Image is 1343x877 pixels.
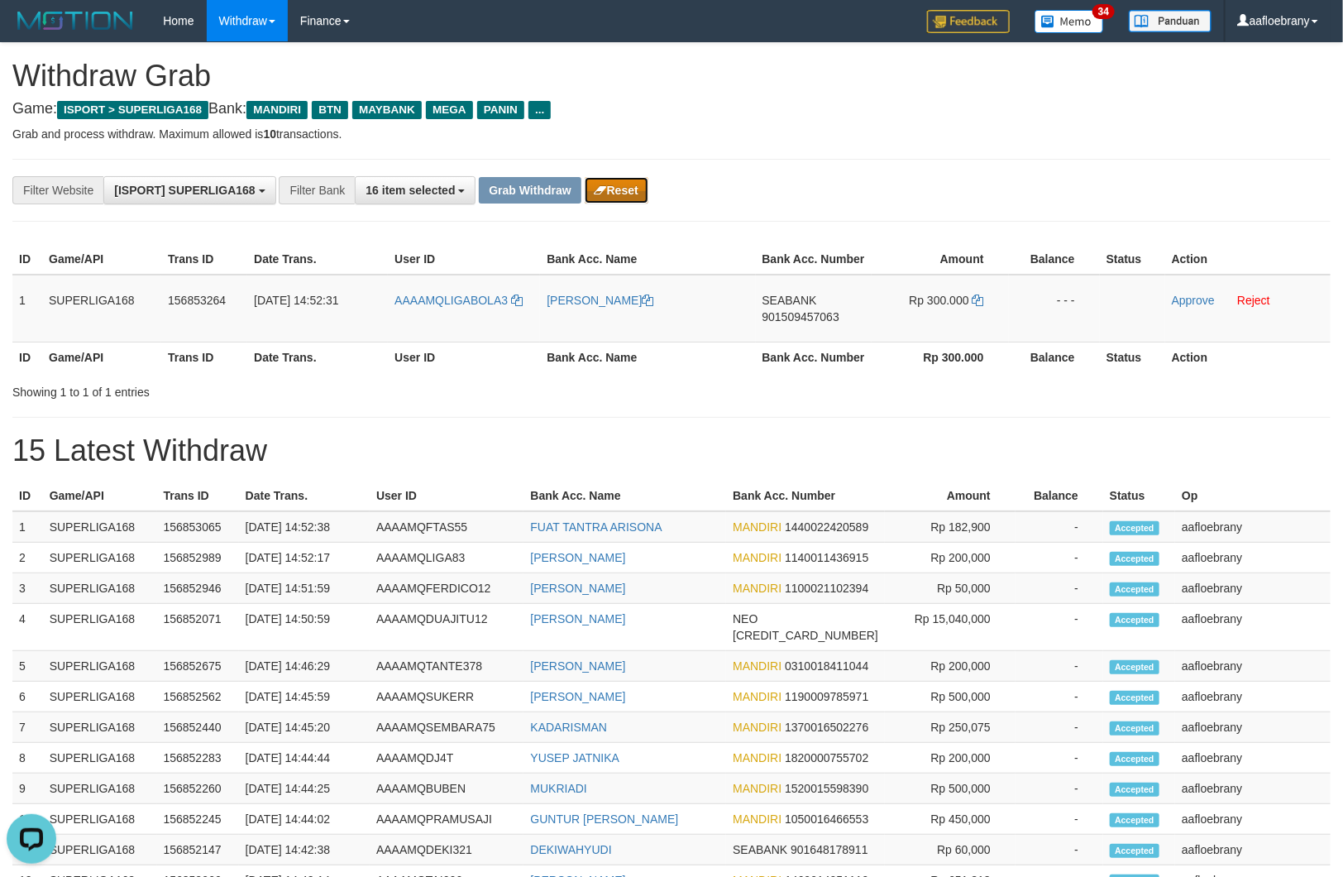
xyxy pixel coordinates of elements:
span: MANDIRI [733,659,781,673]
td: [DATE] 14:52:38 [239,511,370,543]
td: 10 [12,804,43,835]
a: AAAAMQLIGABOLA3 [394,294,523,307]
strong: 10 [263,127,276,141]
th: Status [1100,342,1165,372]
th: ID [12,244,42,275]
span: Copy 0310018411044 to clipboard [785,659,868,673]
td: [DATE] 14:44:25 [239,774,370,804]
td: 156852245 [157,804,239,835]
a: [PERSON_NAME] [530,659,625,673]
td: Rp 200,000 [885,543,1016,573]
td: - [1016,543,1103,573]
td: 156852147 [157,835,239,865]
th: Bank Acc. Number [726,481,885,511]
span: Copy 1190009785971 to clipboard [785,690,868,703]
td: [DATE] 14:46:29 [239,651,370,682]
td: 1 [12,275,42,343]
a: FUAT TANTRA ARISONA [530,520,662,534]
span: SEABANK [733,843,787,856]
div: Showing 1 to 1 of 1 entries [12,377,547,400]
span: Accepted [1110,721,1159,736]
span: MANDIRI [733,551,781,564]
td: 156852283 [157,743,239,774]
a: GUNTUR [PERSON_NAME] [530,812,678,826]
span: ISPORT > SUPERLIGA168 [57,101,208,119]
span: Accepted [1110,582,1159,597]
th: Status [1100,244,1165,275]
td: 156852989 [157,543,239,573]
a: [PERSON_NAME] [530,612,625,625]
th: Bank Acc. Number [756,342,872,372]
img: MOTION_logo.png [12,8,138,33]
td: 5 [12,651,43,682]
span: Rp 300.000 [909,294,968,307]
span: 16 item selected [366,184,455,197]
a: Reject [1237,294,1270,307]
th: Status [1103,481,1175,511]
span: AAAAMQLIGABOLA3 [394,294,508,307]
td: Rp 15,040,000 [885,604,1016,651]
a: YUSEP JATNIKA [530,751,619,764]
th: Game/API [43,481,157,511]
td: - [1016,682,1103,712]
td: [DATE] 14:44:02 [239,804,370,835]
p: Grab and process withdraw. Maximum allowed is transactions. [12,126,1331,142]
td: 1 [12,511,43,543]
td: [DATE] 14:42:38 [239,835,370,865]
td: AAAAMQDEKI321 [370,835,523,865]
h1: Withdraw Grab [12,60,1331,93]
td: 156852562 [157,682,239,712]
th: Action [1165,342,1331,372]
td: AAAAMQDUAJITU12 [370,604,523,651]
th: Balance [1009,342,1100,372]
td: AAAAMQTANTE378 [370,651,523,682]
span: Accepted [1110,660,1159,674]
td: AAAAMQBUBEN [370,774,523,804]
td: [DATE] 14:52:17 [239,543,370,573]
td: 156852675 [157,651,239,682]
th: Game/API [42,342,161,372]
td: [DATE] 14:50:59 [239,604,370,651]
span: MANDIRI [733,812,781,826]
span: Copy 1520015598390 to clipboard [785,782,868,795]
img: panduan.png [1129,10,1212,32]
td: - [1016,835,1103,865]
td: SUPERLIGA168 [43,743,157,774]
td: aafloebrany [1175,573,1331,604]
td: - [1016,774,1103,804]
th: Action [1165,244,1331,275]
span: MANDIRI [733,782,781,795]
span: Copy 1140011436915 to clipboard [785,551,868,564]
span: 34 [1092,4,1115,19]
td: Rp 200,000 [885,743,1016,774]
a: DEKIWAHYUDI [530,843,611,856]
td: SUPERLIGA168 [43,573,157,604]
th: Date Trans. [247,342,388,372]
span: ... [528,101,551,119]
td: [DATE] 14:51:59 [239,573,370,604]
span: MEGA [426,101,473,119]
td: - [1016,511,1103,543]
th: User ID [370,481,523,511]
span: Accepted [1110,552,1159,566]
span: MANDIRI [733,690,781,703]
span: PANIN [477,101,524,119]
button: Reset [585,177,648,204]
img: Button%20Memo.svg [1035,10,1104,33]
td: SUPERLIGA168 [43,804,157,835]
td: aafloebrany [1175,774,1331,804]
th: Amount [885,481,1016,511]
td: - [1016,651,1103,682]
span: Copy 1050016466553 to clipboard [785,812,868,826]
span: Accepted [1110,521,1159,535]
a: MUKRIADI [530,782,586,795]
td: [DATE] 14:44:44 [239,743,370,774]
td: 8 [12,743,43,774]
th: User ID [388,342,540,372]
span: [DATE] 14:52:31 [254,294,338,307]
button: [ISPORT] SUPERLIGA168 [103,176,275,204]
td: aafloebrany [1175,835,1331,865]
span: Accepted [1110,691,1159,705]
td: Rp 500,000 [885,682,1016,712]
td: SUPERLIGA168 [43,604,157,651]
